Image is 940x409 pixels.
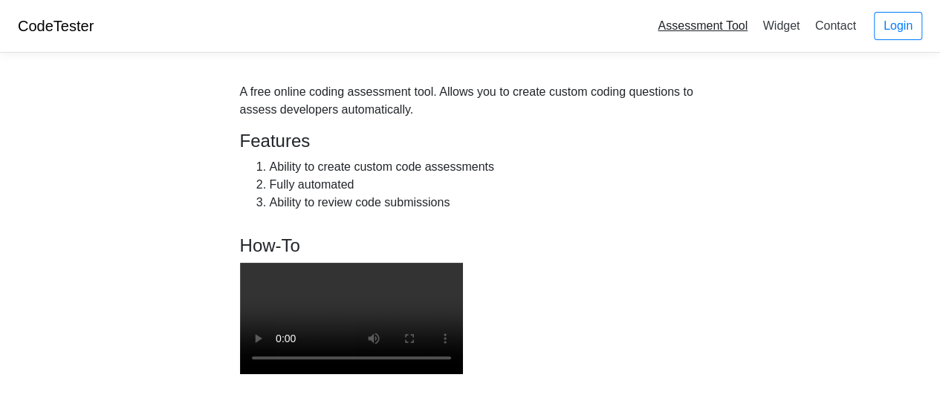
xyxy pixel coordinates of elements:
li: Ability to create custom code assessments [270,158,494,176]
a: Widget [756,13,806,38]
h4: How-To [240,235,463,257]
a: Contact [809,13,862,38]
a: CodeTester [18,18,94,34]
a: Login [874,12,922,40]
h4: Features [240,131,494,152]
li: Ability to review code submissions [270,194,494,212]
a: Assessment Tool [652,13,753,38]
div: A free online coding assessment tool. Allows you to create custom coding questions to assess deve... [240,83,701,119]
li: Fully automated [270,176,494,194]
